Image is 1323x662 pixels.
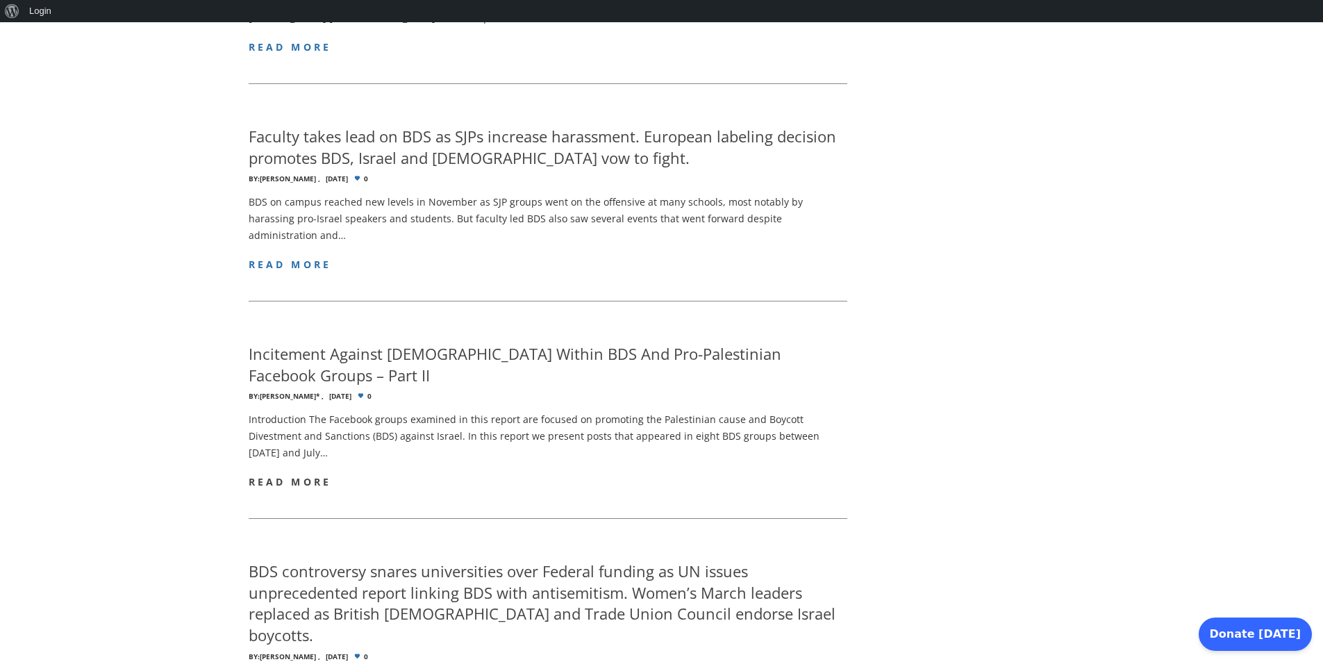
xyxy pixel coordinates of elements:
div: 0 [249,392,848,400]
a: read more [249,40,332,53]
a: [PERSON_NAME] [260,174,316,183]
h4: Incitement Against [DEMOGRAPHIC_DATA] Within BDS And Pro-Palestinian Facebook Groups – Part II [249,343,848,386]
span: [PERSON_NAME]* [260,391,319,401]
a: read more [249,258,332,271]
div: 0 [249,175,848,183]
time: [DATE] [329,392,351,400]
span: By: [249,652,260,661]
a: [PERSON_NAME] [260,652,316,661]
p: BDS on campus reached new levels in November as SJP groups went on the offensive at many schools,... [249,194,848,243]
time: [DATE] [326,653,348,661]
time: [DATE] [326,175,348,183]
h4: Faculty takes lead on BDS as SJPs increase harassment. European labeling decision promotes BDS, I... [249,126,848,169]
span: By: [249,174,260,183]
span: By: [249,391,260,401]
p: Introduction The Facebook groups examined in this report are focused on promoting the Palestinian... [249,411,848,461]
h4: BDS controversy snares universities over Federal funding as UN issues unprecedented report linkin... [249,561,848,646]
div: 0 [249,653,848,661]
a: read more [249,475,332,488]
